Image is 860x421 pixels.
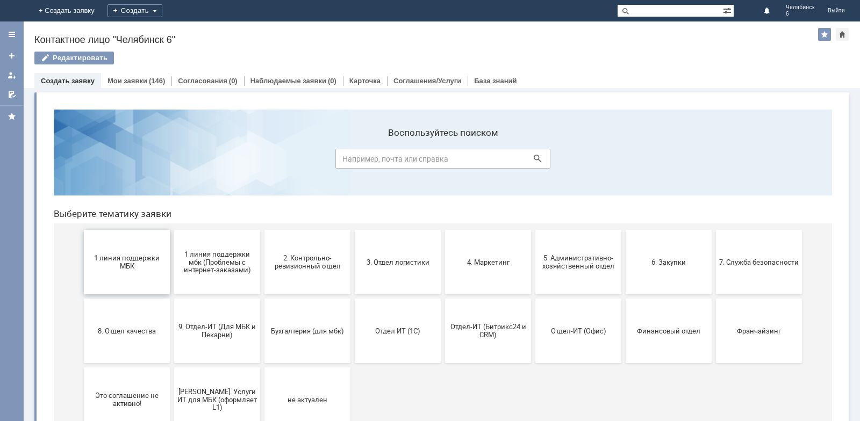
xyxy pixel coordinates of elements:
span: 3. Отдел логистики [313,157,392,165]
button: 4. Маркетинг [400,129,486,193]
button: 1 линия поддержки МБК [39,129,125,193]
span: Отдел ИТ (1С) [313,226,392,234]
a: База знаний [474,77,517,85]
span: Отдел-ИТ (Битрикс24 и CRM) [403,222,483,238]
button: 9. Отдел-ИТ (Для МБК и Пекарни) [129,198,215,262]
button: Это соглашение не активно! [39,266,125,331]
a: Согласования [178,77,227,85]
span: 7. Служба безопасности [674,157,754,165]
div: Создать [107,4,162,17]
button: Отдел-ИТ (Офис) [490,198,576,262]
button: 8. Отдел качества [39,198,125,262]
a: Создать заявку [3,47,20,64]
a: Мои заявки [107,77,147,85]
span: 5. Административно-хозяйственный отдел [493,153,573,169]
button: Отдел ИТ (1С) [310,198,396,262]
button: Бухгалтерия (для мбк) [219,198,305,262]
a: Мои заявки [3,67,20,84]
button: 2. Контрольно-ревизионный отдел [219,129,305,193]
span: 2. Контрольно-ревизионный отдел [223,153,302,169]
button: Отдел-ИТ (Битрикс24 и CRM) [400,198,486,262]
span: не актуален [223,294,302,302]
span: Отдел-ИТ (Офис) [493,226,573,234]
span: 9. Отдел-ИТ (Для МБК и Пекарни) [132,222,212,238]
button: 5. Административно-хозяйственный отдел [490,129,576,193]
input: Например, почта или справка [290,48,505,68]
span: 1 линия поддержки мбк (Проблемы с интернет-заказами) [132,149,212,173]
button: [PERSON_NAME]. Услуги ИТ для МБК (оформляет L1) [129,266,215,331]
div: Добавить в избранное [818,28,831,41]
div: (0) [328,77,336,85]
a: Создать заявку [41,77,95,85]
span: Челябинск [786,4,815,11]
span: Финансовый отдел [584,226,663,234]
a: Наблюдаемые заявки [250,77,326,85]
button: 7. Служба безопасности [671,129,757,193]
header: Выберите тематику заявки [9,107,787,118]
a: Соглашения/Услуги [393,77,461,85]
a: Карточка [349,77,381,85]
span: 6 [786,11,815,17]
button: не актуален [219,266,305,331]
span: Франчайзинг [674,226,754,234]
span: 1 линия поддержки МБК [42,153,121,169]
a: Мои согласования [3,86,20,103]
span: Это соглашение не активно! [42,291,121,307]
button: Франчайзинг [671,198,757,262]
span: Бухгалтерия (для мбк) [223,226,302,234]
label: Воспользуйтесь поиском [290,26,505,37]
button: Финансовый отдел [580,198,666,262]
div: (0) [229,77,238,85]
button: 1 линия поддержки мбк (Проблемы с интернет-заказами) [129,129,215,193]
span: Расширенный поиск [723,5,734,15]
button: 3. Отдел логистики [310,129,396,193]
button: 6. Закупки [580,129,666,193]
span: 8. Отдел качества [42,226,121,234]
span: 4. Маркетинг [403,157,483,165]
div: Сделать домашней страницей [836,28,849,41]
span: [PERSON_NAME]. Услуги ИТ для МБК (оформляет L1) [132,286,212,310]
div: (146) [149,77,165,85]
span: 6. Закупки [584,157,663,165]
div: Контактное лицо "Челябинск 6" [34,34,818,45]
